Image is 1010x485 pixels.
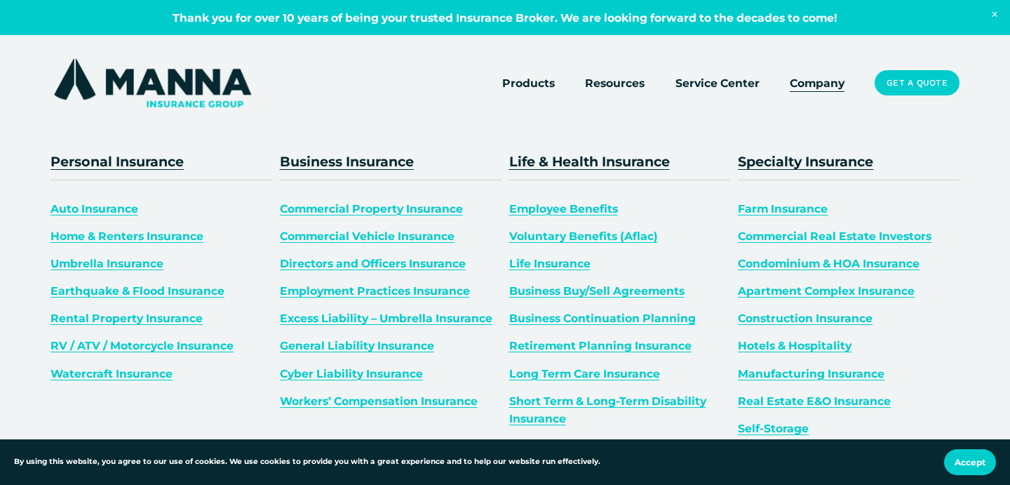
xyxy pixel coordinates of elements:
a: Self-Storage [738,422,809,435]
a: Life Insurance [509,257,591,270]
button: Accept [944,449,996,475]
a: Service Center [675,73,760,93]
a: Manufacturing Insurance [738,367,884,380]
a: Apartment Complex Insurance [738,284,915,298]
a: Farm Insurance [738,202,828,215]
a: Excess Liability – Umbrella Insurance [280,312,492,325]
a: Employment Practices Insurance [280,284,470,298]
a: Umbrella Insurance [50,257,163,270]
a: Business Continuation Planning [509,312,696,325]
a: Condominium & HOA Insurance [738,257,920,270]
img: Manna Insurance Group [50,55,255,110]
a: Commercial Vehicle Insurance [280,230,454,243]
a: Commercial Real Estate Investors [738,230,931,243]
a: Company [790,73,844,93]
span: Resources [585,74,645,92]
a: Retirement Planning Insurance [509,339,692,352]
a: Auto Insurance [50,202,138,215]
a: Employee Benefits [509,202,618,215]
a: Directors and Officers Insurance [280,257,466,270]
a: Voluntary Benefits (Aflac) [509,230,658,243]
a: Cyber Liability Insurance [280,367,423,380]
a: Home & Renters Insurance [50,230,203,243]
a: Construction Insurance [738,312,873,325]
a: Get a Quote [875,70,959,95]
a: Business Buy/Sell Agreements [509,284,685,298]
span: Products [502,74,555,92]
a: folder dropdown [585,73,645,93]
a: Business Insurance [280,153,414,170]
a: General Liability Insurance [280,339,434,352]
a: RV / ATV / Motorcycle Insurance [50,339,234,352]
a: Hotels & Hospitality [738,339,851,352]
p: By using this website, you agree to our use of cookies. We use cookies to provide you with a grea... [14,456,600,468]
a: Real Estate E&O Insurance [738,394,891,408]
a: Workers’ Compensation Insurance [280,394,478,408]
a: Earthquake & Flood Insurance [50,284,224,298]
span: Accept [955,457,985,467]
a: Specialty Insurance [738,153,873,170]
a: Rental Property Insurance [50,312,203,325]
a: Watercraft Insurance [50,367,173,380]
a: folder dropdown [502,73,555,93]
a: Long Term Care Insurance [509,367,660,380]
a: Commercial Property Insurance [280,202,463,215]
a: Personal Insurance [50,153,184,170]
a: Short Term & Long-Term Disability Insurance [509,394,706,425]
a: Life & Health Insurance [509,153,670,170]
